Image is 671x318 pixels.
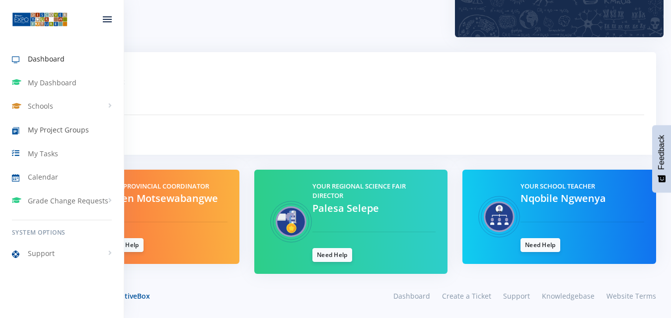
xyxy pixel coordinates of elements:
button: Feedback - Show survey [652,125,671,192]
span: Palesa Selepe [312,201,379,215]
a: Support [497,289,536,303]
img: ... [12,11,68,27]
span: My Dashboard [28,77,76,88]
span: Grade Change Requests [28,195,108,206]
div: © 2025 [46,291,344,301]
h6: System Options [12,228,112,237]
span: My Project Groups [28,125,89,135]
a: Knowledgebase [536,289,600,303]
span: Schools [28,101,53,111]
img: Regional Science Fair Director [266,182,316,262]
span: My Tasks [28,148,58,159]
a: Website Terms [600,289,656,303]
span: Nqobile Ngwenya [521,191,606,205]
a: Need Help [104,238,144,252]
h5: Your Provincial Coordinator [104,182,227,191]
a: Need Help [521,238,560,252]
span: Calendar [28,172,58,182]
h5: Upcoming Events [58,64,644,74]
span: Feedback [657,135,666,170]
span: Knowledgebase [542,291,595,301]
a: Dashboard [387,289,436,303]
img: Teacher [474,182,524,253]
h5: Your Regional Science Fair Director [312,182,436,201]
a: Need Help [312,248,352,262]
a: Create a Ticket [436,289,497,303]
span: Dashboard [28,54,65,64]
h5: Your School Teacher [521,182,644,191]
span: Support [28,248,55,258]
span: Raven Motsewabangwe [104,191,218,205]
